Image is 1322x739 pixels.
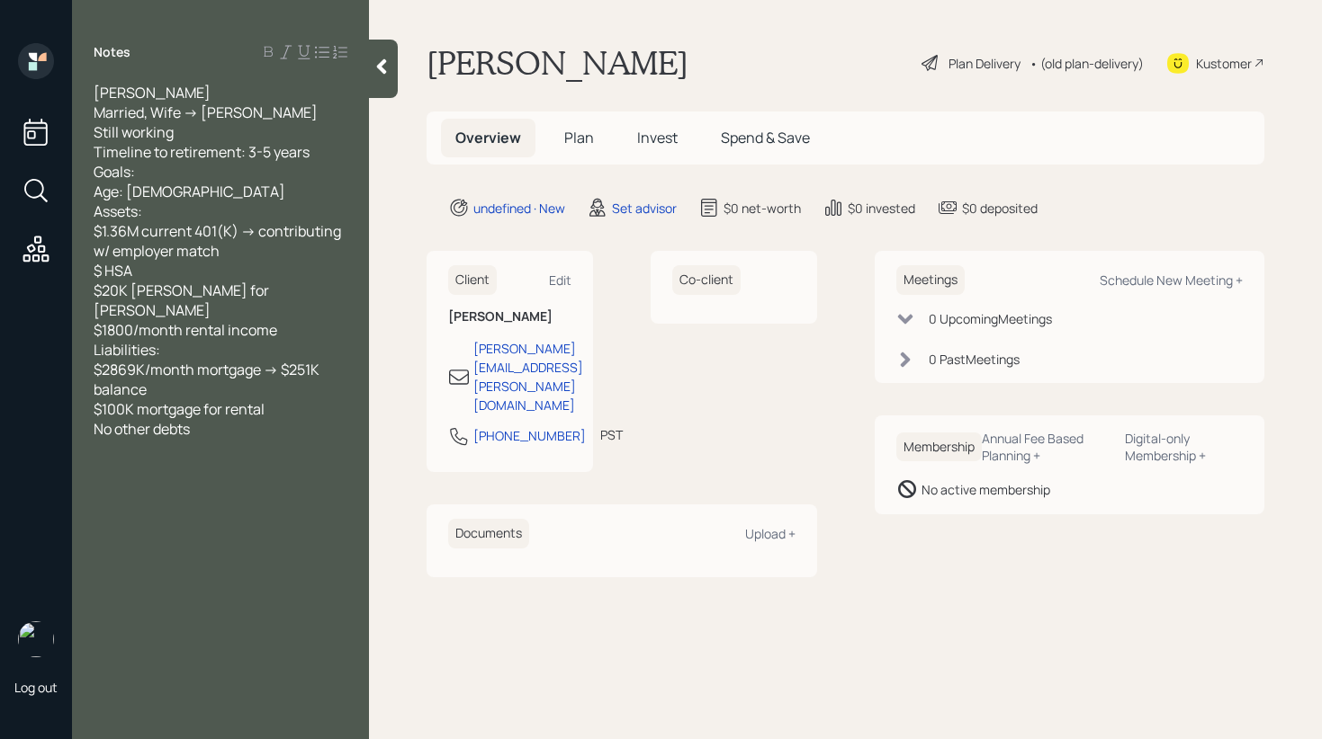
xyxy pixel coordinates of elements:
div: • (old plan-delivery) [1030,54,1144,73]
div: $0 net-worth [724,199,801,218]
h6: Meetings [896,265,965,295]
span: Plan [564,128,594,147]
span: Age: [DEMOGRAPHIC_DATA] [94,182,285,201]
span: Married, Wife -> [PERSON_NAME] [94,102,318,122]
span: Liabilities: [94,340,160,360]
div: Schedule New Meeting + [1100,272,1243,289]
div: $0 deposited [962,199,1038,218]
span: $ HSA [94,261,132,280]
div: No active membership [922,480,1050,499]
div: Upload + [745,525,796,542]
div: 0 Upcoming Meeting s [929,309,1052,328]
div: $0 invested [848,199,915,218]
label: Notes [94,43,130,61]
span: $20K [PERSON_NAME] for [PERSON_NAME] [94,280,272,320]
span: $1.36M current 401(K) -> contributing w/ employer match [94,221,344,261]
span: Invest [637,128,678,147]
div: undefined · New [473,199,565,218]
span: Assets: [94,201,142,221]
span: Overview [455,128,521,147]
span: $100K mortgage for rental [94,399,265,419]
h6: Documents [448,519,529,548]
img: retirable_logo.png [18,621,54,657]
span: Timeline to retirement: 3-5 years [94,142,310,162]
div: Annual Fee Based Planning + [982,430,1111,464]
div: [PHONE_NUMBER] [473,426,586,445]
div: [PERSON_NAME][EMAIL_ADDRESS][PERSON_NAME][DOMAIN_NAME] [473,339,583,414]
h6: Membership [896,432,982,462]
h6: [PERSON_NAME] [448,309,571,325]
div: Kustomer [1196,54,1252,73]
span: [PERSON_NAME] [94,83,211,102]
div: Plan Delivery [949,54,1021,73]
span: Still working [94,122,174,142]
h6: Co-client [672,265,741,295]
div: Edit [549,272,571,289]
div: Set advisor [612,199,677,218]
span: $1800/month rental income [94,320,277,340]
h1: [PERSON_NAME] [427,43,688,83]
h6: Client [448,265,497,295]
span: Goals: [94,162,135,182]
div: 0 Past Meeting s [929,350,1020,369]
div: PST [600,425,623,444]
span: Spend & Save [721,128,810,147]
div: Digital-only Membership + [1125,430,1243,464]
div: Log out [14,679,58,696]
span: $2869K/month mortgage -> $251K balance [94,360,322,399]
span: No other debts [94,419,190,439]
